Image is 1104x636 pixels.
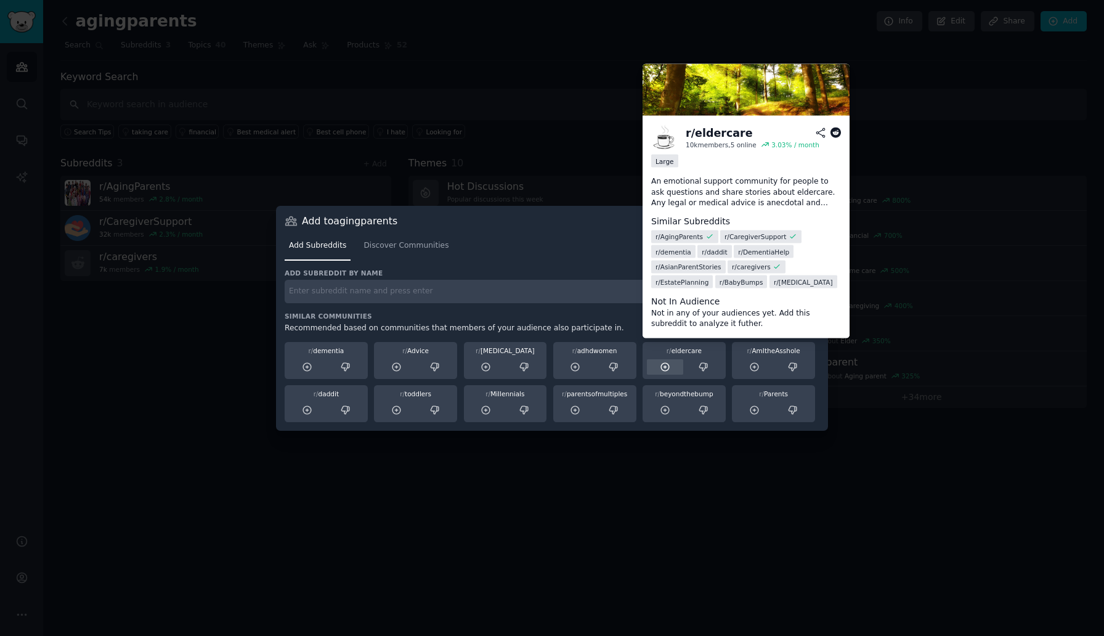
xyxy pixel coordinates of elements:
[655,232,703,241] span: r/ AgingParents
[285,269,819,277] h3: Add subreddit by name
[771,141,819,149] div: 3.03 % / month
[285,323,819,334] div: Recommended based on communities that members of your audience also participate in.
[359,236,453,261] a: Discover Communities
[651,295,841,308] dt: Not In Audience
[402,347,407,354] span: r/
[651,176,841,209] p: An emotional support community for people to ask questions and share stories about eldercare. Any...
[285,312,819,320] h3: Similar Communities
[655,263,721,271] span: r/ AsianParentStories
[314,390,319,397] span: r/
[285,280,819,304] input: Enter subreddit name and press enter
[732,263,771,271] span: r/ caregivers
[651,215,841,228] dt: Similar Subreddits
[302,214,397,227] h3: Add to agingparents
[558,346,632,355] div: adhdwomen
[686,141,757,149] div: 10k members, 5 online
[655,277,708,286] span: r/ EstatePlanning
[572,347,577,354] span: r/
[285,236,351,261] a: Add Subreddits
[667,347,672,354] span: r/
[655,390,660,397] span: r/
[558,389,632,398] div: parentsofmultiples
[724,232,786,241] span: r/ CaregiverSupport
[759,390,764,397] span: r/
[400,390,405,397] span: r/
[738,247,789,256] span: r/ DementiaHelp
[651,124,677,150] img: eldercare
[686,125,753,141] div: r/ eldercare
[736,389,811,398] div: Parents
[378,346,453,355] div: Advice
[485,390,490,397] span: r/
[308,347,313,354] span: r/
[774,277,833,286] span: r/ [MEDICAL_DATA]
[289,346,363,355] div: dementia
[643,64,850,116] img: Caring for your elders.
[655,247,691,256] span: r/ dementia
[651,155,678,168] div: Large
[289,389,363,398] div: daddit
[476,347,481,354] span: r/
[651,308,841,329] dd: Not in any of your audiences yet. Add this subreddit to analyze it futher.
[468,346,543,355] div: [MEDICAL_DATA]
[647,389,721,398] div: beyondthebump
[720,277,763,286] span: r/ BabyBumps
[562,390,567,397] span: r/
[363,240,448,251] span: Discover Communities
[289,240,346,251] span: Add Subreddits
[647,346,721,355] div: eldercare
[378,389,453,398] div: toddlers
[747,347,752,354] span: r/
[702,247,727,256] span: r/ daddit
[468,389,543,398] div: Millennials
[736,346,811,355] div: AmItheAsshole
